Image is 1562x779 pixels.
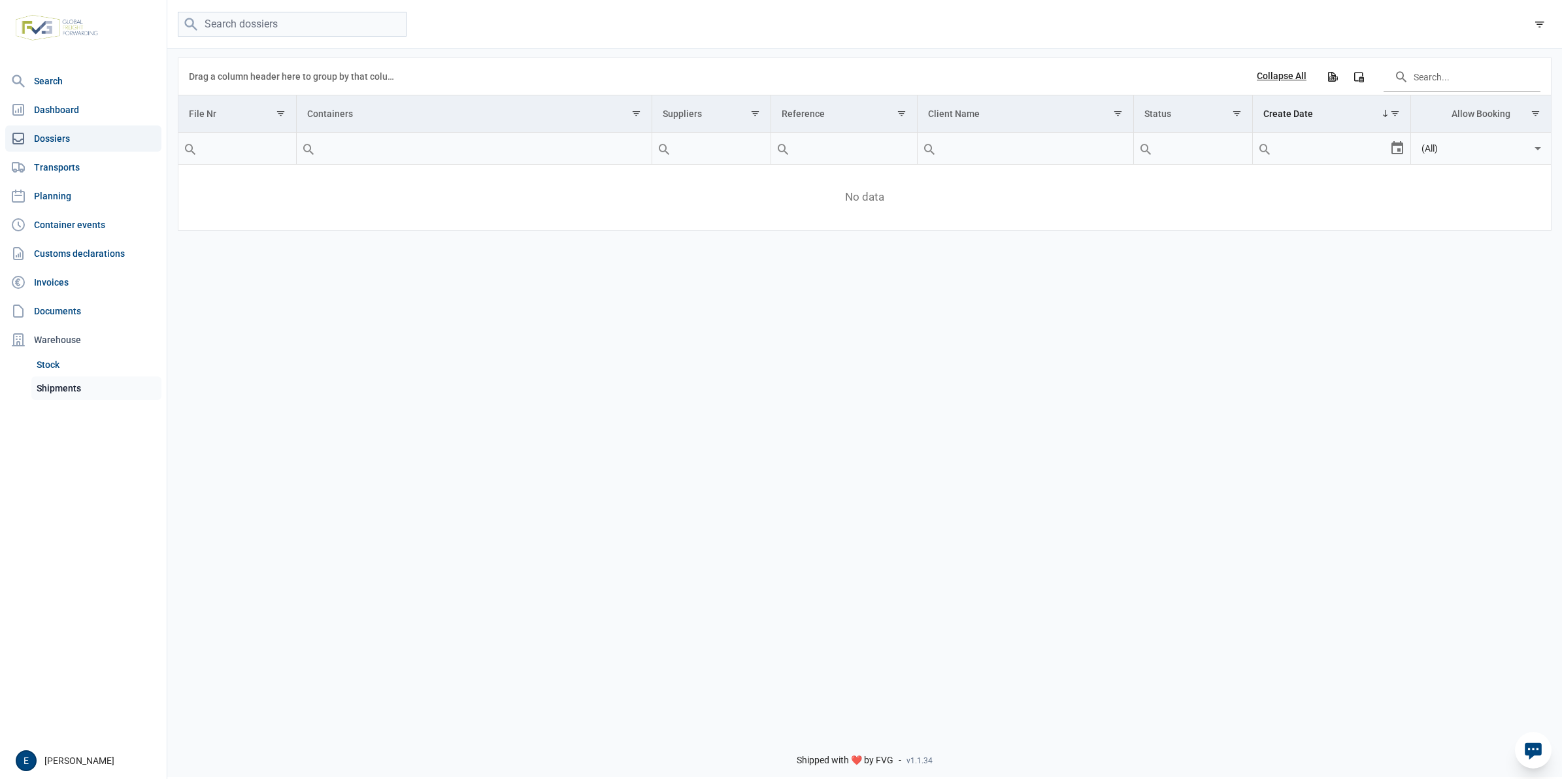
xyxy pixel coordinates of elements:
div: Search box [297,133,320,164]
div: Containers [307,108,353,119]
div: Create Date [1263,108,1313,119]
span: Show filter options for column 'Create Date' [1390,108,1400,118]
td: Column Reference [771,95,917,133]
td: Filter cell [178,133,296,165]
div: Search box [1253,133,1276,164]
a: Documents [5,298,161,324]
div: Search box [1134,133,1157,164]
span: No data [178,190,1551,205]
div: Search box [178,133,202,164]
div: Allow Booking [1452,108,1510,119]
button: E [16,750,37,771]
td: Column Create Date [1252,95,1410,133]
td: Filter cell [1410,133,1551,165]
a: Planning [5,183,161,209]
td: Column Status [1134,95,1252,133]
td: Column Suppliers [652,95,771,133]
a: Search [5,68,161,94]
td: Column Allow Booking [1410,95,1551,133]
input: Filter cell [297,133,652,164]
div: Search box [918,133,941,164]
input: Filter cell [1253,133,1389,164]
div: Status [1144,108,1171,119]
div: [PERSON_NAME] [16,750,159,771]
span: v1.1.34 [906,755,933,766]
span: Show filter options for column 'Allow Booking' [1531,108,1540,118]
div: Select [1389,133,1405,164]
input: Filter cell [178,133,296,164]
input: Search in the data grid [1384,61,1540,92]
span: Show filter options for column 'Reference' [897,108,906,118]
td: Filter cell [296,133,652,165]
td: Filter cell [1134,133,1252,165]
a: Stock [31,353,161,376]
span: Show filter options for column 'Status' [1232,108,1242,118]
input: Filter cell [771,133,916,164]
input: Search dossiers [178,12,407,37]
span: - [899,755,901,767]
span: Show filter options for column 'Client Name' [1113,108,1123,118]
td: Column Client Name [917,95,1134,133]
span: Shipped with ❤️ by FVG [797,755,893,767]
td: Filter cell [1252,133,1410,165]
a: Dashboard [5,97,161,123]
input: Filter cell [1134,133,1252,164]
span: Show filter options for column 'File Nr' [276,108,286,118]
div: Collapse All [1257,71,1306,82]
div: Warehouse [5,327,161,353]
a: Customs declarations [5,240,161,267]
div: Select [1530,133,1546,164]
div: File Nr [189,108,216,119]
a: Invoices [5,269,161,295]
div: Search box [771,133,795,164]
div: Column Chooser [1347,65,1371,88]
a: Container events [5,212,161,238]
div: Client Name [928,108,980,119]
div: filter [1528,12,1552,36]
div: Drag a column header here to group by that column [189,66,399,87]
input: Filter cell [918,133,1134,164]
a: Dossiers [5,125,161,152]
td: Filter cell [917,133,1134,165]
div: Suppliers [663,108,702,119]
td: Filter cell [771,133,917,165]
td: Filter cell [652,133,771,165]
div: Data grid toolbar [189,58,1540,95]
a: Shipments [31,376,161,400]
a: Transports [5,154,161,180]
span: Show filter options for column 'Suppliers' [750,108,760,118]
div: Search box [652,133,676,164]
div: Reference [782,108,825,119]
input: Filter cell [652,133,771,164]
div: Export all data to Excel [1320,65,1344,88]
input: Filter cell [1411,133,1530,164]
span: Show filter options for column 'Containers' [631,108,641,118]
img: FVG - Global freight forwarding [10,10,103,46]
td: Column File Nr [178,95,296,133]
td: Column Containers [296,95,652,133]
